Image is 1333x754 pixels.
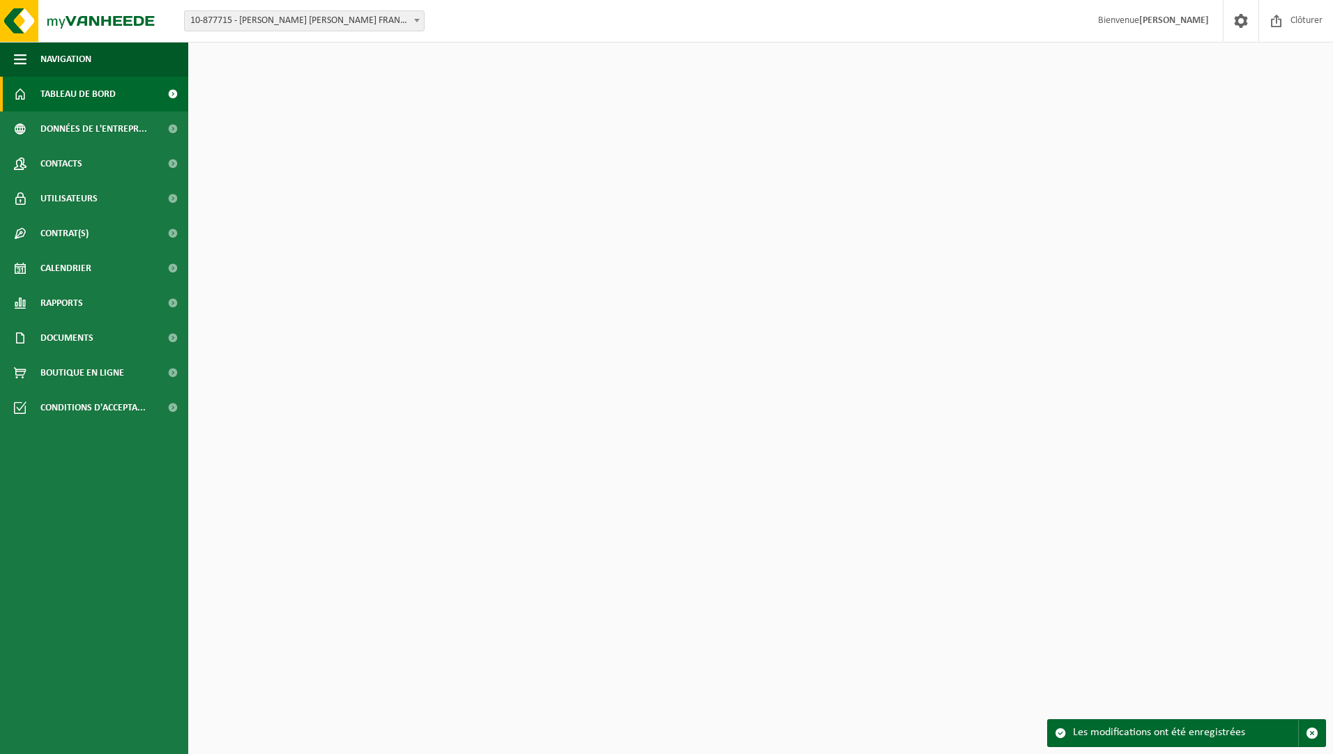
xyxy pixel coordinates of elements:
[40,77,116,111] span: Tableau de bord
[40,111,147,146] span: Données de l'entrepr...
[1073,720,1298,746] div: Les modifications ont été enregistrées
[1139,15,1209,26] strong: [PERSON_NAME]
[40,251,91,286] span: Calendrier
[184,10,425,31] span: 10-877715 - ADLER PELZER FRANCE WEST - MORNAC
[40,321,93,355] span: Documents
[40,42,91,77] span: Navigation
[40,390,146,425] span: Conditions d'accepta...
[185,11,424,31] span: 10-877715 - ADLER PELZER FRANCE WEST - MORNAC
[40,146,82,181] span: Contacts
[40,355,124,390] span: Boutique en ligne
[40,216,89,251] span: Contrat(s)
[40,286,83,321] span: Rapports
[40,181,98,216] span: Utilisateurs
